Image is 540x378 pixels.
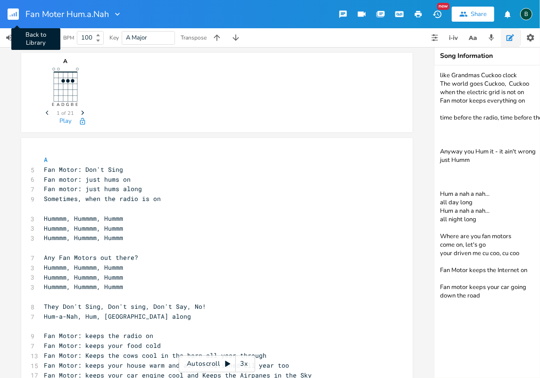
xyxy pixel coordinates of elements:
span: Fan Moter Hum.a.Nah [25,10,109,18]
text: E [76,102,78,108]
div: Transpose [181,35,207,40]
span: Fan Motor: keeps the radio on [44,331,153,340]
text: E [52,102,55,108]
div: BruCe [520,8,532,20]
span: They Don't Sing, Don't sing, Don't Say, No! [44,302,206,311]
span: Hummmm, Hummmm, Hummm [44,273,123,281]
div: 3x [236,355,253,372]
div: Autoscroll [179,355,255,372]
button: New [428,6,447,23]
div: A [42,58,89,64]
span: Fan motor: just hums along [44,185,142,193]
button: Back to Library [8,3,26,25]
button: Play [59,118,72,126]
span: Hum-a-Nah, Hum, [GEOGRAPHIC_DATA] along [44,312,191,321]
button: Share [452,7,494,22]
text: A [57,102,60,108]
span: Hummmm, Hummmm, Hummm [44,214,123,223]
span: Any Fan Motors out there? [44,253,138,262]
span: Sometimes, when the radio is on [44,194,161,203]
div: BPM [63,35,74,40]
span: Fan motor: just hums on [44,175,131,184]
span: Fan Motor: keeps your food cold [44,341,161,350]
text: D [62,102,65,108]
span: Fan Motor: Don't Sing [44,165,123,174]
span: Hummmm, Hummmm, Hummm [44,224,123,233]
span: A [44,155,48,164]
span: Hummmm, Hummmm, Hummm [44,233,123,242]
span: A Major [126,33,147,42]
span: Hummmm, Hummmm, Hummm [44,263,123,272]
span: Fan Motor: keeps your house warm and air conditioned all year too [44,361,289,370]
div: Share [471,10,487,18]
span: Hummmm, Hummmm, Hummm [44,282,123,291]
div: Key [109,35,119,40]
text: B [71,102,74,108]
span: 1 of 21 [57,111,75,116]
text: G [66,102,70,108]
div: New [437,3,449,10]
span: Fan Motor: Keeps the cows cool in the barn all year through [44,351,266,360]
button: B [520,3,532,25]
